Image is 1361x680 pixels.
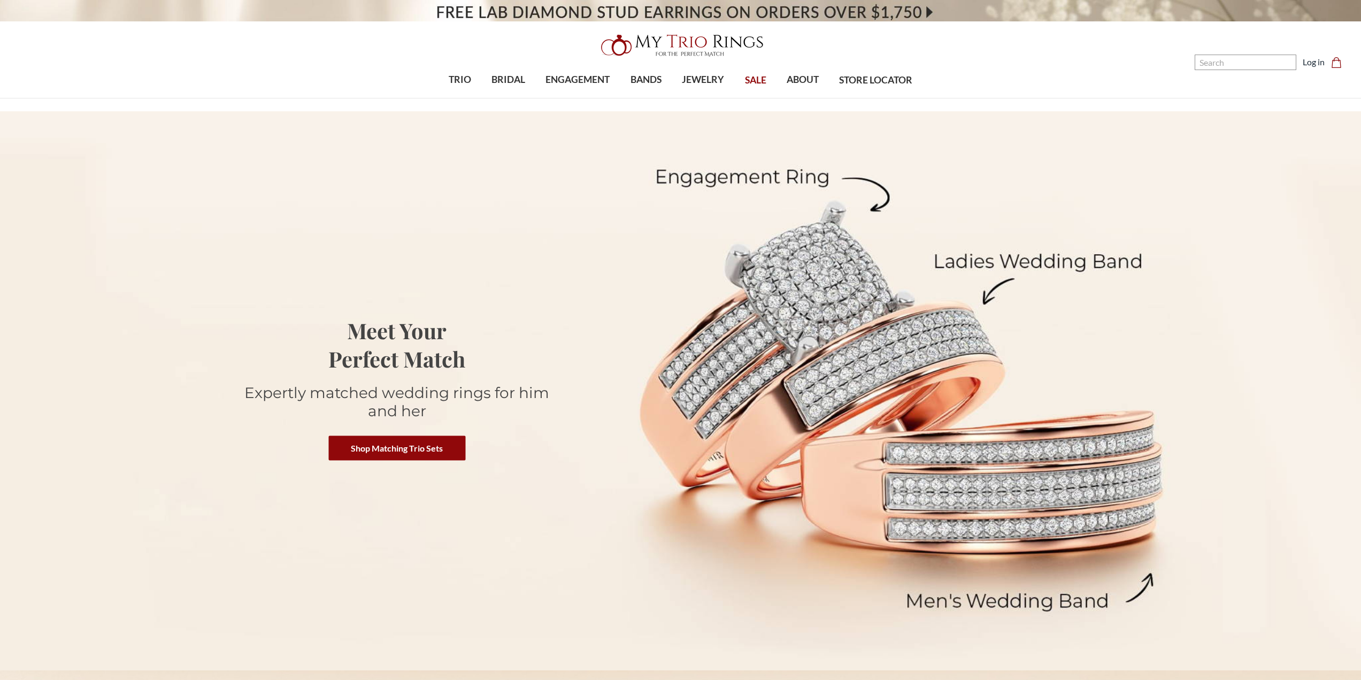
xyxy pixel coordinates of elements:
a: TRIO [439,63,481,97]
svg: cart.cart_preview [1331,57,1342,68]
button: submenu toggle [641,97,651,98]
button: submenu toggle [572,97,583,98]
button: submenu toggle [503,97,514,98]
a: BRIDAL [481,63,535,97]
button: submenu toggle [455,97,465,98]
a: Cart with 0 items [1331,56,1348,68]
a: JEWELRY [672,63,734,97]
img: My Trio Rings [595,28,766,63]
a: Shop Matching Trio Sets [328,435,465,460]
span: BANDS [630,73,662,87]
button: submenu toggle [698,97,709,98]
span: ENGAGEMENT [545,73,610,87]
a: STORE LOCATOR [829,63,922,98]
a: ABOUT [776,63,829,97]
span: SALE [745,73,766,87]
input: Search [1195,55,1296,70]
a: My Trio Rings [395,28,966,63]
span: JEWELRY [682,73,724,87]
span: TRIO [449,73,471,87]
span: BRIDAL [491,73,525,87]
span: STORE LOCATOR [839,73,912,87]
span: ABOUT [787,73,819,87]
a: Log in [1303,56,1325,68]
a: ENGAGEMENT [535,63,620,97]
a: SALE [734,63,776,98]
a: BANDS [620,63,672,97]
button: submenu toggle [797,97,808,98]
